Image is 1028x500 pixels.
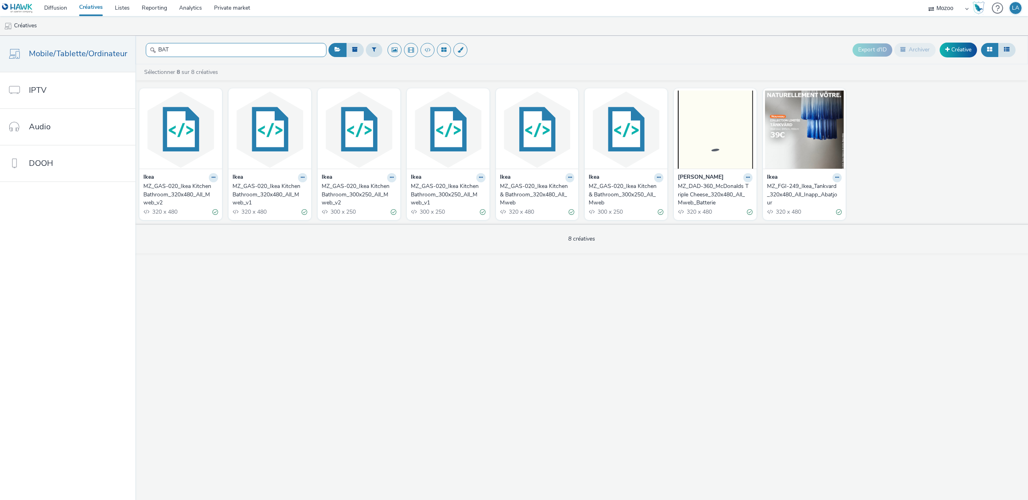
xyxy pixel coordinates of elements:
[597,208,623,216] span: 300 x 250
[940,43,977,57] a: Créative
[973,2,985,14] img: Hawk Academy
[143,173,154,182] strong: Ikea
[894,43,936,57] button: Archiver
[409,90,487,169] img: MZ_GAS-020_Ikea KitchenBathroom_300x250_All_Mweb_v1 visual
[589,182,660,207] div: MZ_GAS-020_Ikea Kitchen & Bathroom_300x250_All_Mweb
[233,182,304,207] div: MZ_GAS-020_Ikea KitchenBathroom_320x480_All_Mweb_v1
[29,48,127,59] span: Mobile/Tablette/Ordinateur
[587,90,665,169] img: MZ_GAS-020_Ikea Kitchen & Bathroom_300x250_All_Mweb visual
[2,3,33,13] img: undefined Logo
[500,182,571,207] div: MZ_GAS-020_Ikea Kitchen & Bathroom_320x480_All_Mweb
[141,90,220,169] img: MZ_GAS-020_Ikea KitchenBathroom_320x480_All_Mweb_v2 visual
[998,43,1016,57] button: Liste
[747,208,753,216] div: Valide
[676,90,755,169] img: MZ_DAD-360_McDonalds Triple Cheese_320x480_All_Mweb_Batterie visual
[302,208,307,216] div: Valide
[4,22,12,30] img: mobile
[419,208,445,216] span: 300 x 250
[391,208,396,216] div: Valide
[233,173,243,182] strong: Ikea
[233,182,307,207] a: MZ_GAS-020_Ikea KitchenBathroom_320x480_All_Mweb_v1
[143,182,218,207] a: MZ_GAS-020_Ikea KitchenBathroom_320x480_All_Mweb_v2
[508,208,534,216] span: 320 x 480
[500,173,511,182] strong: Ikea
[973,2,988,14] a: Hawk Academy
[678,173,724,182] strong: [PERSON_NAME]
[29,157,53,169] span: DOOH
[29,121,51,133] span: Audio
[500,182,575,207] a: MZ_GAS-020_Ikea Kitchen & Bathroom_320x480_All_Mweb
[853,43,892,56] button: Export d'ID
[480,208,485,216] div: Valide
[322,182,396,207] a: MZ_GAS-020_Ikea KitchenBathroom_300x250_All_Mweb_v2
[411,173,422,182] strong: Ikea
[143,68,221,76] a: Sélectionner sur 8 créatives
[177,68,180,76] strong: 8
[322,182,393,207] div: MZ_GAS-020_Ikea KitchenBathroom_300x250_All_Mweb_v2
[569,208,574,216] div: Valide
[767,182,838,207] div: MZ_FGI-249_Ikea_Tankvard_320x480_All_Inapp_Abatjour
[678,182,749,207] div: MZ_DAD-360_McDonalds Triple Cheese_320x480_All_Mweb_Batterie
[568,235,595,243] span: 8 créatives
[765,90,844,169] img: MZ_FGI-249_Ikea_Tankvard_320x480_All_Inapp_Abatjour visual
[230,90,309,169] img: MZ_GAS-020_Ikea KitchenBathroom_320x480_All_Mweb_v1 visual
[29,84,47,96] span: IPTV
[498,90,577,169] img: MZ_GAS-020_Ikea Kitchen & Bathroom_320x480_All_Mweb visual
[658,208,663,216] div: Valide
[212,208,218,216] div: Valide
[836,208,842,216] div: Valide
[320,90,398,169] img: MZ_GAS-020_Ikea KitchenBathroom_300x250_All_Mweb_v2 visual
[322,173,332,182] strong: Ikea
[411,182,485,207] a: MZ_GAS-020_Ikea KitchenBathroom_300x250_All_Mweb_v1
[1012,2,1019,14] div: LA
[686,208,712,216] span: 320 x 480
[767,173,778,182] strong: Ikea
[589,182,663,207] a: MZ_GAS-020_Ikea Kitchen & Bathroom_300x250_All_Mweb
[411,182,482,207] div: MZ_GAS-020_Ikea KitchenBathroom_300x250_All_Mweb_v1
[981,43,998,57] button: Grille
[767,182,842,207] a: MZ_FGI-249_Ikea_Tankvard_320x480_All_Inapp_Abatjour
[678,182,753,207] a: MZ_DAD-360_McDonalds Triple Cheese_320x480_All_Mweb_Batterie
[589,173,600,182] strong: Ikea
[330,208,356,216] span: 300 x 250
[146,43,326,57] input: Rechercher...
[775,208,801,216] span: 320 x 480
[143,182,215,207] div: MZ_GAS-020_Ikea KitchenBathroom_320x480_All_Mweb_v2
[241,208,267,216] span: 320 x 480
[151,208,177,216] span: 320 x 480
